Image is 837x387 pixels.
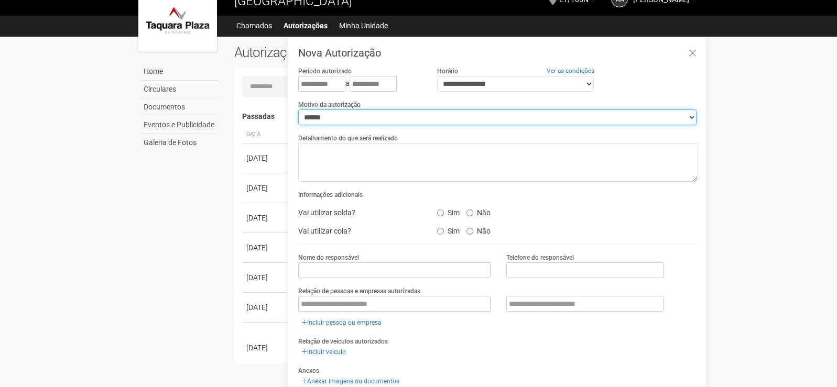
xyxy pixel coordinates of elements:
[246,242,285,253] div: [DATE]
[547,67,594,74] a: Ver as condições
[242,126,289,143] th: Data
[506,253,574,262] label: Telefone do responsável
[466,228,473,235] input: Não
[437,223,460,236] label: Sim
[242,113,691,120] h4: Passadas
[437,205,460,217] label: Sim
[141,63,219,81] a: Home
[437,67,458,76] label: Horário
[298,286,420,296] label: Relação de pessoas e empresas autorizadas
[298,134,398,143] label: Detalhamento do que será realizado
[141,81,219,98] a: Circulares
[298,48,698,58] h3: Nova Autorização
[298,190,363,200] label: Informações adicionais
[298,253,359,262] label: Nome do responsável
[298,366,319,375] label: Anexos
[141,116,219,134] a: Eventos e Publicidade
[246,342,285,353] div: [DATE]
[246,272,285,283] div: [DATE]
[298,317,385,328] a: Incluir pessoa ou empresa
[290,223,429,239] div: Vai utilizar cola?
[246,302,285,313] div: [DATE]
[290,205,429,220] div: Vai utilizar solda?
[437,209,444,216] input: Sim
[284,18,328,33] a: Autorizações
[234,45,459,60] h2: Autorizações
[466,209,473,216] input: Não
[298,337,388,346] label: Relação de veículos autorizados
[298,100,361,109] label: Motivo da autorização
[339,18,388,33] a: Minha Unidade
[437,228,444,235] input: Sim
[298,375,403,387] a: Anexar imagens ou documentos
[236,18,272,33] a: Chamados
[298,67,352,76] label: Período autorizado
[141,98,219,116] a: Documentos
[466,223,491,236] label: Não
[466,205,491,217] label: Não
[298,346,349,358] a: Incluir veículo
[246,153,285,163] div: [DATE]
[246,183,285,193] div: [DATE]
[246,213,285,223] div: [DATE]
[141,134,219,151] a: Galeria de Fotos
[298,76,421,92] div: a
